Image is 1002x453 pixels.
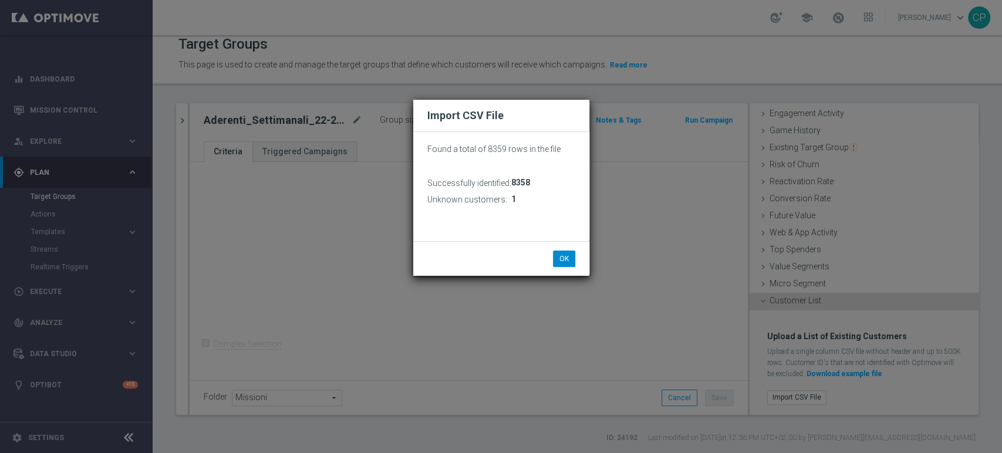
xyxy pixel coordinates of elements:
h2: Import CSV File [427,109,575,123]
h3: Successfully identified: [427,178,511,188]
span: 1 [511,194,516,204]
span: 8358 [511,178,530,188]
p: Found a total of 8359 rows in the file [427,144,575,154]
button: OK [553,251,575,267]
h3: Unknown customers: [427,194,507,205]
